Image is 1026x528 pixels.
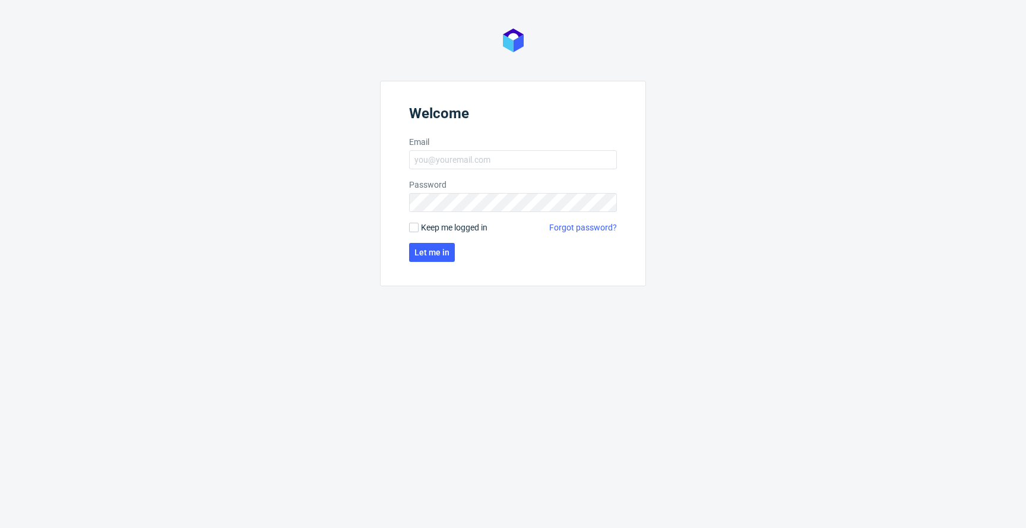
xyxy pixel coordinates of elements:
input: you@youremail.com [409,150,617,169]
label: Password [409,179,617,191]
label: Email [409,136,617,148]
span: Keep me logged in [421,222,487,233]
span: Let me in [414,248,449,257]
button: Let me in [409,243,455,262]
header: Welcome [409,105,617,127]
a: Forgot password? [549,222,617,233]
